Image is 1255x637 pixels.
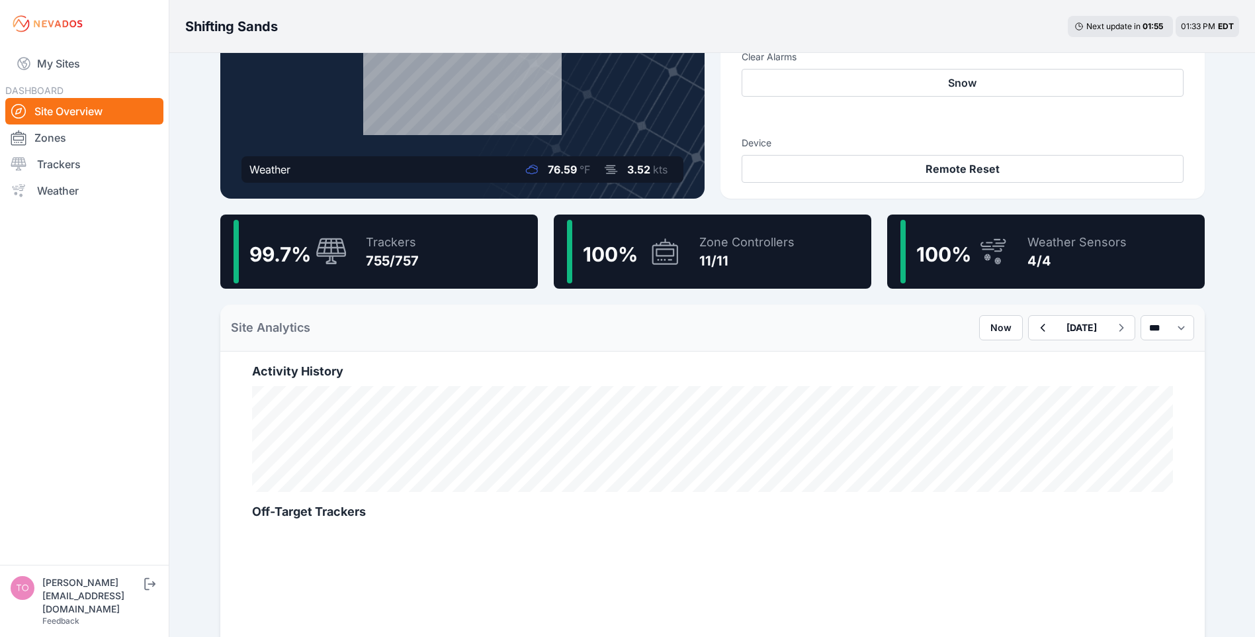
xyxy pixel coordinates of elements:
button: Now [979,315,1023,340]
div: 4/4 [1027,252,1127,270]
span: EDT [1218,21,1234,31]
div: Weather Sensors [1027,233,1127,252]
img: tom.root@energixrenewables.com [11,576,34,600]
h2: Activity History [252,362,1173,381]
div: 11/11 [699,252,795,270]
h3: Shifting Sands [185,17,278,36]
h2: Site Analytics [231,318,310,337]
div: 755/757 [366,252,419,270]
span: 76.59 [548,163,577,176]
span: DASHBOARD [5,85,64,96]
div: [PERSON_NAME][EMAIL_ADDRESS][DOMAIN_NAME] [42,576,142,616]
button: [DATE] [1056,316,1107,340]
span: 01:33 PM [1181,21,1215,31]
span: kts [653,163,668,176]
h3: Clear Alarms [742,50,1184,64]
a: Zones [5,124,163,151]
a: My Sites [5,48,163,79]
button: Snow [742,69,1184,97]
div: 01 : 55 [1143,21,1166,32]
a: Site Overview [5,98,163,124]
a: 99.7%Trackers755/757 [220,215,538,289]
h3: Device [742,136,1184,150]
span: 99.7 % [249,242,311,266]
h2: Off-Target Trackers [252,503,1173,521]
img: Nevados [11,13,85,34]
div: Weather [249,162,290,177]
span: 100 % [916,242,971,266]
div: Zone Controllers [699,233,795,252]
a: Feedback [42,616,79,626]
span: 100 % [583,242,638,266]
a: 100%Weather Sensors4/4 [887,215,1205,289]
span: °F [580,163,590,176]
span: Next update in [1086,21,1141,31]
div: Trackers [366,233,419,252]
a: 100%Zone Controllers11/11 [554,215,871,289]
button: Remote Reset [742,155,1184,183]
nav: Breadcrumb [185,9,278,44]
a: Weather [5,177,163,204]
a: Trackers [5,151,163,177]
span: 3.52 [627,163,650,176]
